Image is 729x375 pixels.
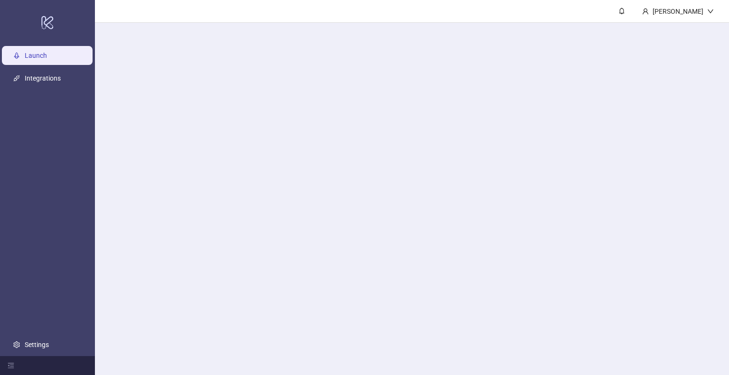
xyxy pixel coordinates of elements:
[649,6,707,17] div: [PERSON_NAME]
[25,74,61,82] a: Integrations
[8,362,14,369] span: menu-fold
[25,341,49,348] a: Settings
[25,52,47,59] a: Launch
[618,8,625,14] span: bell
[707,8,714,15] span: down
[642,8,649,15] span: user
